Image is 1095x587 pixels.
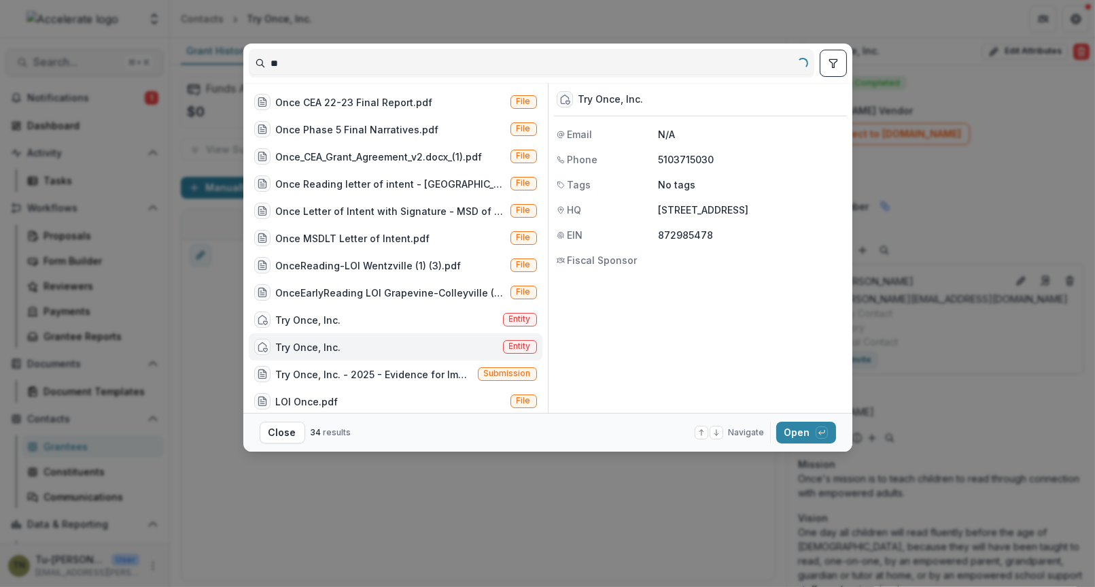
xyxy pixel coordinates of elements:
[568,152,598,167] span: Phone
[729,426,765,439] span: Navigate
[276,204,505,218] div: Once Letter of Intent with Signature - MSD of [PERSON_NAME].pdf
[517,205,531,215] span: File
[311,427,321,437] span: 34
[276,367,472,382] div: Try Once, Inc. - 2025 - Evidence for Impact Letter of Interest Form
[568,127,593,141] span: Email
[659,152,844,167] p: 5103715030
[484,369,531,378] span: Submission
[276,286,505,300] div: OnceEarlyReading LOI Grapevine-Colleyville (1).pdf
[276,150,483,164] div: Once_CEA_Grant_Agreement_v2.docx_(1).pdf
[659,178,696,192] p: No tags
[568,253,638,267] span: Fiscal Sponsor
[568,228,583,242] span: EIN
[276,313,341,327] div: Try Once, Inc.
[517,178,531,188] span: File
[276,340,341,354] div: Try Once, Inc.
[776,422,836,443] button: Open
[276,177,505,191] div: Once Reading letter of intent - [GEOGRAPHIC_DATA]pdf
[568,178,591,192] span: Tags
[568,203,582,217] span: HQ
[659,127,844,141] p: N/A
[509,341,531,351] span: Entity
[324,427,351,437] span: results
[276,95,433,110] div: Once CEA 22-23 Final Report.pdf
[578,94,644,105] div: Try Once, Inc.
[517,260,531,269] span: File
[517,287,531,297] span: File
[517,97,531,106] span: File
[276,231,430,246] div: Once MSDLT Letter of Intent.pdf
[820,50,847,77] button: toggle filters
[517,124,531,133] span: File
[517,151,531,161] span: File
[276,122,439,137] div: Once Phase 5 Final Narratives.pdf
[260,422,305,443] button: Close
[659,228,844,242] p: 872985478
[276,258,462,273] div: OnceReading-LOI Wentzville (1) (3).pdf
[276,395,338,409] div: LOI Once.pdf
[517,396,531,405] span: File
[517,233,531,242] span: File
[509,314,531,324] span: Entity
[659,203,844,217] p: [STREET_ADDRESS]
